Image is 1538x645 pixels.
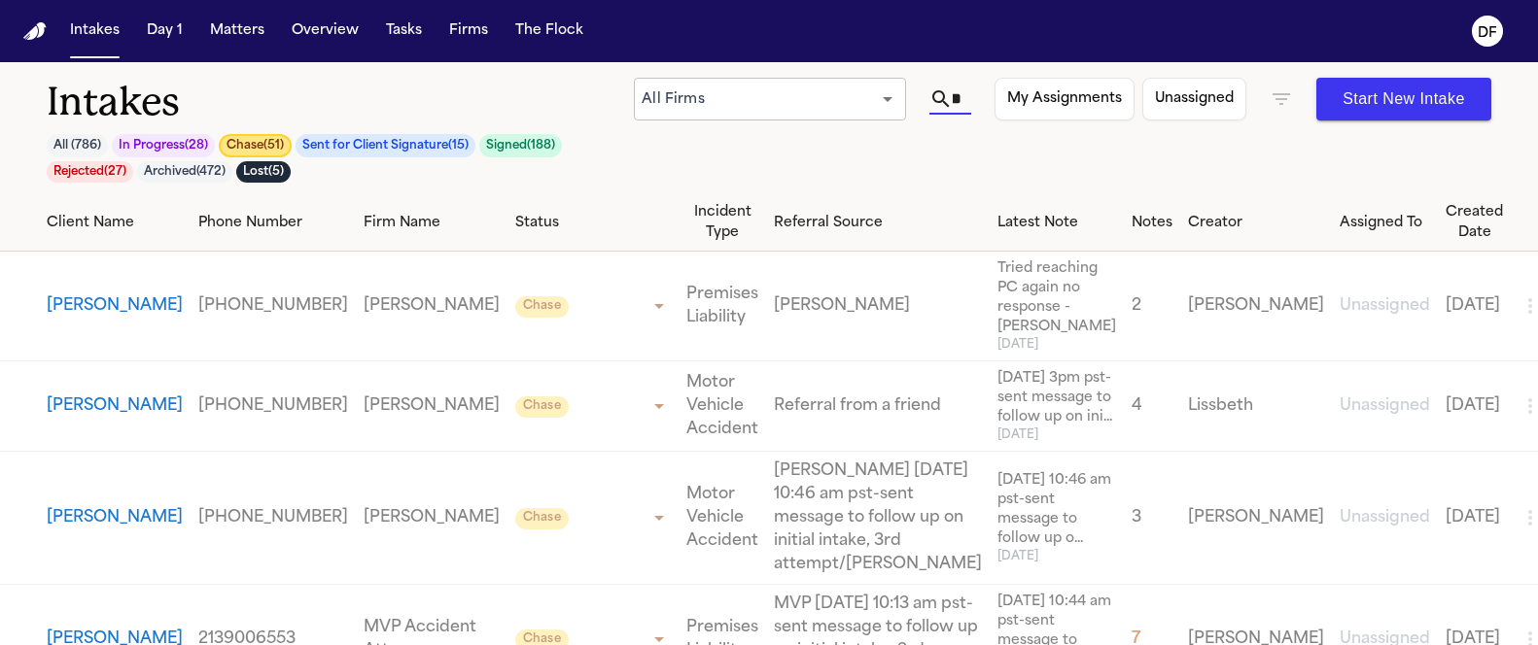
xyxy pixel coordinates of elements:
button: View details for David Deen [47,294,183,318]
button: Lost(5) [236,161,291,183]
span: Unassigned [1340,510,1430,526]
div: Latest Note [997,213,1116,233]
a: View details for Aaron Krimetz [1340,506,1430,529]
span: Unassigned [1340,398,1430,414]
button: Matters [202,14,272,49]
a: View details for David Deen [364,294,500,318]
a: View details for Aaron Krimetz [364,506,500,529]
a: View details for Shane Davison [1446,394,1503,418]
div: Firm Name [364,213,500,233]
a: View details for Shane Davison [997,369,1116,443]
a: View details for David Deen [997,259,1116,353]
a: View details for David Deen [1132,294,1172,318]
button: My Assignments [995,78,1135,120]
a: View details for Aaron Krimetz [686,483,758,553]
button: Signed(188) [479,134,562,157]
a: View details for Shane Davison [1132,394,1172,418]
button: Sent for Client Signature(15) [296,134,475,157]
a: View details for Shane Davison [1188,394,1324,418]
a: View details for Aaron Krimetz [1446,506,1503,529]
div: Creator [1188,213,1324,233]
button: Unassigned [1142,78,1246,120]
a: View details for David Deen [1446,294,1503,318]
a: View details for Aaron Krimetz [774,459,982,576]
a: View details for Aaron Krimetz [1132,506,1172,529]
a: View details for David Deen [198,294,348,318]
div: Assigned To [1340,213,1430,233]
span: Chase [515,396,569,418]
div: Update intake status [515,292,671,320]
span: [DATE] 10:46 am pst-sent message to follow up o... [997,471,1116,549]
button: Day 1 [139,14,191,49]
div: Created Date [1446,202,1503,243]
span: 3 [1132,510,1141,526]
div: Status [515,213,671,233]
div: Incident Type [686,202,758,243]
button: Intakes [62,14,127,49]
button: View details for Shane Davison [47,394,183,418]
button: The Flock [507,14,591,49]
a: View details for Shane Davison [198,394,348,418]
button: Archived(472) [137,161,232,183]
span: Chase [515,296,569,318]
a: Home [23,22,47,41]
span: [DATE] 3pm pst-sent message to follow up on ini... [997,369,1116,427]
div: Update intake status [515,392,671,420]
button: In Progress(28) [112,134,215,157]
button: Start New Intake [1316,78,1491,120]
a: View details for Shane Davison [1340,394,1430,418]
span: [DATE] [997,427,1116,443]
a: View details for Shane Davison [364,394,500,418]
a: View details for Aaron Krimetz [997,471,1116,564]
button: Chase(51) [219,134,292,157]
button: Firms [441,14,496,49]
div: Update intake status [515,504,671,531]
button: Tasks [378,14,430,49]
button: Overview [284,14,367,49]
span: 2 [1132,298,1141,314]
a: View details for David Deen [686,283,758,329]
div: Notes [1132,213,1172,233]
div: Phone Number [198,213,348,233]
h1: Intakes [47,78,634,126]
span: Tried reaching PC again no response - [PERSON_NAME] [997,259,1116,337]
a: View details for David Deen [774,294,982,318]
button: Rejected(27) [47,161,133,183]
a: View details for Aaron Krimetz [1188,506,1324,529]
a: View details for Shane Davison [686,371,758,441]
span: Chase [515,508,569,529]
span: All Firms [642,92,704,107]
a: View details for David Deen [1188,294,1324,318]
img: Finch Logo [23,22,47,41]
a: View details for Aaron Krimetz [198,506,348,529]
button: View details for Aaron Krimetz [47,506,183,529]
a: View details for David Deen [1340,294,1430,318]
span: [DATE] [997,549,1116,564]
span: [DATE] [997,337,1116,353]
div: Referral Source [774,213,982,233]
button: All (786) [47,134,108,157]
div: Client Name [47,213,183,233]
span: 4 [1132,398,1142,414]
span: Unassigned [1340,298,1430,314]
a: View details for Shane Davison [774,394,982,418]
